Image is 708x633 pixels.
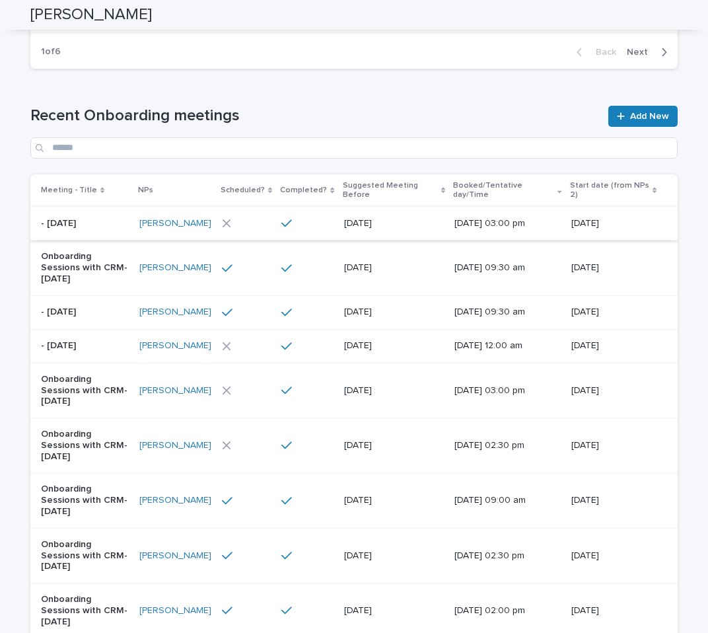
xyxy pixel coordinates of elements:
[630,112,669,121] span: Add New
[30,418,678,473] tr: Onboarding Sessions with CRM- [DATE][PERSON_NAME] [DATE][DATE] 02:30 pm[DATE]
[571,440,656,451] p: [DATE]
[30,36,71,68] p: 1 of 6
[138,183,153,198] p: NPs
[566,46,621,58] button: Back
[608,106,678,127] a: Add New
[30,106,600,126] h1: Recent Onboarding meetings
[454,495,549,506] p: [DATE] 09:00 am
[41,218,129,229] p: - [DATE]
[344,262,439,274] p: [DATE]
[41,429,129,462] p: Onboarding Sessions with CRM- [DATE]
[280,183,327,198] p: Completed?
[41,183,97,198] p: Meeting - Title
[454,307,549,318] p: [DATE] 09:30 am
[344,385,439,396] p: [DATE]
[344,218,439,229] p: [DATE]
[30,473,678,528] tr: Onboarding Sessions with CRM- [DATE][PERSON_NAME] [DATE][DATE] 09:00 am[DATE]
[41,594,129,627] p: Onboarding Sessions with CRM- [DATE]
[344,307,439,318] p: [DATE]
[454,262,549,274] p: [DATE] 09:30 am
[30,329,678,363] tr: - [DATE][PERSON_NAME] [DATE][DATE] 12:00 am[DATE]
[139,495,211,506] a: [PERSON_NAME]
[139,550,211,562] a: [PERSON_NAME]
[41,307,129,318] p: - [DATE]
[571,495,656,506] p: [DATE]
[344,440,439,451] p: [DATE]
[454,550,549,562] p: [DATE] 02:30 pm
[343,178,438,203] p: Suggested Meeting Before
[30,207,678,241] tr: - [DATE][PERSON_NAME] [DATE][DATE] 03:00 pm[DATE]
[588,48,616,57] span: Back
[453,178,555,203] p: Booked/Tentative day/Time
[30,241,678,295] tr: Onboarding Sessions with CRM- [DATE][PERSON_NAME] [DATE][DATE] 09:30 am[DATE]
[454,340,549,352] p: [DATE] 12:00 am
[571,385,656,396] p: [DATE]
[344,495,439,506] p: [DATE]
[41,539,129,572] p: Onboarding Sessions with CRM- [DATE]
[454,218,549,229] p: [DATE] 03:00 pm
[41,251,129,284] p: Onboarding Sessions with CRM- [DATE]
[571,262,656,274] p: [DATE]
[139,605,211,616] a: [PERSON_NAME]
[41,340,129,352] p: - [DATE]
[221,183,265,198] p: Scheduled?
[344,550,439,562] p: [DATE]
[30,528,678,583] tr: Onboarding Sessions with CRM- [DATE][PERSON_NAME] [DATE][DATE] 02:30 pm[DATE]
[571,605,656,616] p: [DATE]
[30,363,678,418] tr: Onboarding Sessions with CRM- [DATE][PERSON_NAME] [DATE][DATE] 03:00 pm[DATE]
[139,218,211,229] a: [PERSON_NAME]
[454,605,549,616] p: [DATE] 02:00 pm
[570,178,649,203] p: Start date (from NPs 2)
[454,440,549,451] p: [DATE] 02:30 pm
[571,218,656,229] p: [DATE]
[621,46,678,58] button: Next
[30,295,678,329] tr: - [DATE][PERSON_NAME] [DATE][DATE] 09:30 am[DATE]
[571,550,656,562] p: [DATE]
[571,307,656,318] p: [DATE]
[139,262,211,274] a: [PERSON_NAME]
[139,340,211,352] a: [PERSON_NAME]
[41,484,129,517] p: Onboarding Sessions with CRM- [DATE]
[139,440,211,451] a: [PERSON_NAME]
[454,385,549,396] p: [DATE] 03:00 pm
[30,137,678,159] input: Search
[344,340,439,352] p: [DATE]
[41,374,129,407] p: Onboarding Sessions with CRM- [DATE]
[30,5,152,24] h2: [PERSON_NAME]
[571,340,656,352] p: [DATE]
[139,307,211,318] a: [PERSON_NAME]
[627,48,656,57] span: Next
[344,605,439,616] p: [DATE]
[139,385,211,396] a: [PERSON_NAME]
